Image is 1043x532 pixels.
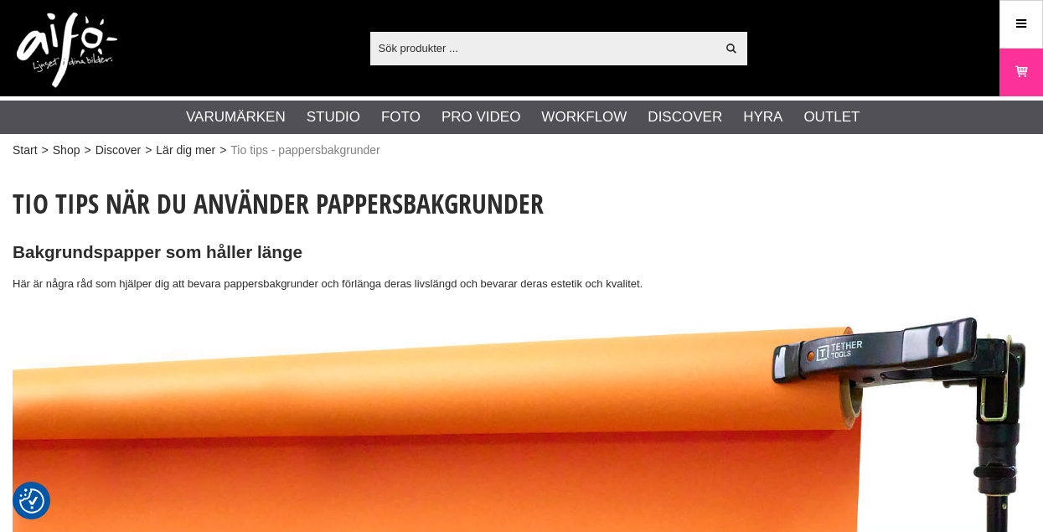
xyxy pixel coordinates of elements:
[156,142,215,159] a: Lär dig mer
[13,185,1030,222] h1: Tio tips när du använder pappersbakgrunder
[541,106,627,128] a: Workflow
[370,35,716,60] input: Sök produkter ...
[42,142,49,159] span: >
[307,106,360,128] a: Studio
[219,142,226,159] span: >
[743,106,782,128] a: Hyra
[53,142,80,159] a: Shop
[230,142,380,159] span: Tio tips - pappersbakgrunder
[648,106,722,128] a: Discover
[96,142,141,159] a: Discover
[19,488,44,514] img: Revisit consent button
[17,13,117,88] img: logo.png
[441,106,520,128] a: Pro Video
[145,142,152,159] span: >
[13,276,1030,293] p: Här är några råd som hjälper dig att bevara pappersbakgrunder och förlänga deras livslängd och be...
[381,106,421,128] a: Foto
[13,142,38,159] a: Start
[19,486,44,516] button: Samtyckesinställningar
[186,106,286,128] a: Varumärken
[84,142,90,159] span: >
[13,240,1030,265] h2: Bakgrundspapper som håller länge
[803,106,860,128] a: Outlet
